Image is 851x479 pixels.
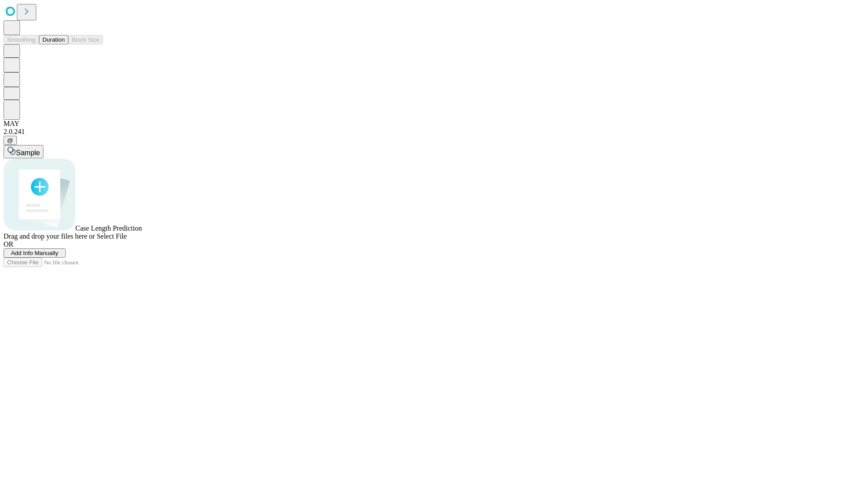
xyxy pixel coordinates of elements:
[4,35,39,44] button: Smoothing
[16,149,40,157] span: Sample
[4,136,17,145] button: @
[97,232,127,240] span: Select File
[7,137,13,144] span: @
[4,232,95,240] span: Drag and drop your files here or
[68,35,103,44] button: Block Size
[39,35,68,44] button: Duration
[4,248,66,258] button: Add Info Manually
[4,240,13,248] span: OR
[4,145,43,158] button: Sample
[75,224,142,232] span: Case Length Prediction
[4,128,847,136] div: 2.0.241
[4,120,847,128] div: MAY
[11,250,59,256] span: Add Info Manually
